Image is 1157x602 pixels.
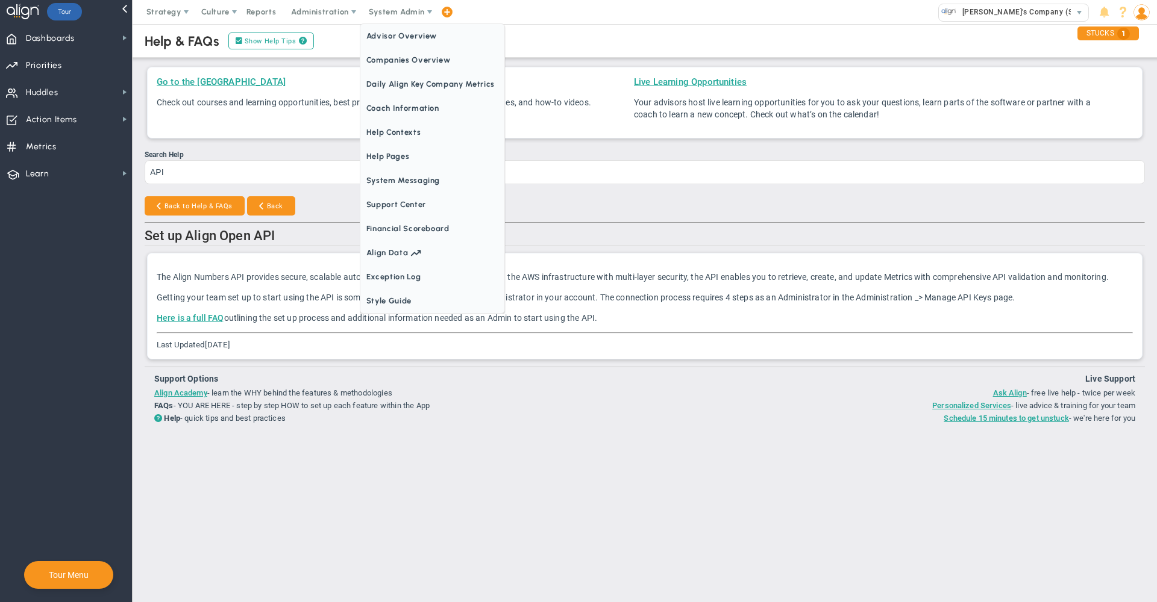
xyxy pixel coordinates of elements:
span: Huddles [26,80,58,105]
strong: Help [164,414,180,423]
span: Metrics [26,134,57,160]
span: Support Center [360,193,504,217]
span: Help Contexts [360,120,504,144]
strong: FAQs [154,401,174,410]
span: Your advisors host live learning opportunities for you to ask your questions, learn parts of the ... [634,98,1091,119]
button: Back to Help & FAQs [145,196,245,216]
span: System Messaging [360,169,504,193]
span: Help Pages [360,144,504,169]
a: Schedule 15 minutes to get unstuck [944,414,1068,423]
input: Search Help [145,160,1145,184]
span: Culture [201,7,230,16]
a: Live Learning Opportunities [634,76,747,87]
li: - free live help - twice per week [685,387,1135,399]
span: Dashboards [26,26,75,51]
span: Coach Information [360,96,504,120]
a: Personalized Services [932,401,1011,410]
div: Help & FAQs [145,33,219,49]
button: Back [247,196,295,216]
span: Check out courses and learning opportunities, best practices, solutions to common challenges, and... [157,98,591,107]
div: STUCKS [1077,26,1139,40]
span: outlining the set up process and additional information needed as an Admin to start using the API. [157,313,597,323]
span: Financial Scoreboard [360,217,504,241]
li: - live advice & training for your team [685,400,1135,411]
a: Align Academy [154,388,207,397]
span: Strategy [146,7,181,16]
span: Learn [26,161,49,187]
span: Exception Log [360,265,504,289]
span: Priorities [26,53,62,78]
span: Action Items [26,107,77,132]
small: Last Updated [157,340,230,349]
span: [DATE] [205,340,230,349]
h4: Support Options [154,373,604,384]
img: 48978.Person.photo [1133,4,1150,20]
span: System Admin [369,7,425,16]
span: Administration [291,7,348,16]
h2: Set up Align Open API [145,228,1145,246]
span: - quick tips and best practices [154,414,286,423]
label: Show Help Tips [228,33,314,49]
img: 33318.Company.photo [941,4,956,19]
a: Ask Align [993,388,1027,397]
li: - YOU ARE HERE - step by step HOW to set up each feature within the App [154,400,604,411]
span: Companies Overview [360,48,504,72]
span: 1 [1117,28,1130,40]
li: - learn the WHY behind the features & methodologies [154,387,604,399]
span: The Align Numbers API provides secure, scalable automation for managing Metrics. Built on the AWS... [157,272,1109,282]
li: - we're here for you [685,412,1135,424]
div: Search Help [145,150,1145,159]
span: Style Guide [360,289,504,313]
span: Daily Align Key Company Metrics [360,72,504,96]
a: Here is a full FAQ [157,313,224,323]
h4: Live Support [685,373,1135,384]
a: Align Data [360,241,504,265]
a: Go to the [GEOGRAPHIC_DATA] [157,76,286,87]
button: Tour Menu [45,569,92,580]
span: Getting your team set up to start using the API is something that must be done by an Administrato... [157,293,1015,302]
span: [PERSON_NAME]'s Company (Sandbox) [956,4,1102,20]
span: Advisor Overview [360,24,504,48]
span: select [1071,4,1088,21]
